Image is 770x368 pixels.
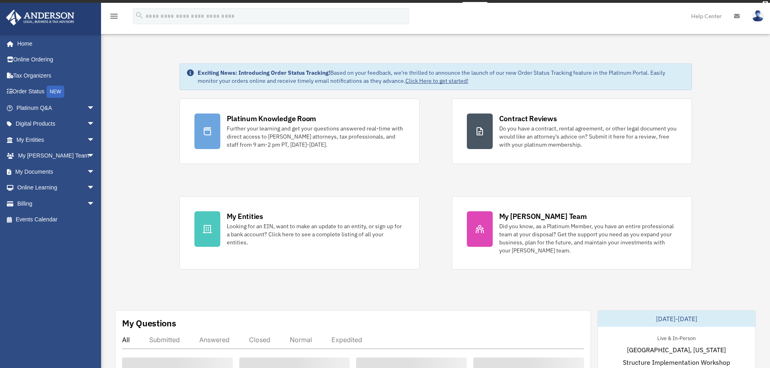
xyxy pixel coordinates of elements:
[227,124,405,149] div: Further your learning and get your questions answered real-time with direct access to [PERSON_NAM...
[198,69,330,76] strong: Exciting News: Introducing Order Status Tracking!
[6,36,103,52] a: Home
[87,132,103,148] span: arrow_drop_down
[179,196,420,269] a: My Entities Looking for an EIN, want to make an update to an entity, or sign up for a bank accoun...
[6,84,107,100] a: Order StatusNEW
[122,317,176,329] div: My Questions
[763,1,768,6] div: close
[290,336,312,344] div: Normal
[109,11,119,21] i: menu
[46,86,64,98] div: NEW
[627,345,726,355] span: [GEOGRAPHIC_DATA], [US_STATE]
[499,222,677,254] div: Did you know, as a Platinum Member, you have an entire professional team at your disposal? Get th...
[109,14,119,21] a: menu
[198,69,685,85] div: Based on your feedback, we're thrilled to announce the launch of our new Order Status Tracking fe...
[623,357,730,367] span: Structure Implementation Workshop
[283,2,459,12] div: Get a chance to win 6 months of Platinum for free just by filling out this
[6,148,107,164] a: My [PERSON_NAME] Teamarrow_drop_down
[227,211,263,221] div: My Entities
[4,10,77,25] img: Anderson Advisors Platinum Portal
[405,77,468,84] a: Click Here to get started!
[6,212,107,228] a: Events Calendar
[87,148,103,164] span: arrow_drop_down
[227,222,405,246] div: Looking for an EIN, want to make an update to an entity, or sign up for a bank account? Click her...
[87,164,103,180] span: arrow_drop_down
[199,336,230,344] div: Answered
[452,196,692,269] a: My [PERSON_NAME] Team Did you know, as a Platinum Member, you have an entire professional team at...
[6,180,107,196] a: Online Learningarrow_drop_down
[6,100,107,116] a: Platinum Q&Aarrow_drop_down
[598,311,755,327] div: [DATE]-[DATE]
[122,336,130,344] div: All
[87,196,103,212] span: arrow_drop_down
[499,124,677,149] div: Do you have a contract, rental agreement, or other legal document you would like an attorney's ad...
[6,132,107,148] a: My Entitiesarrow_drop_down
[6,67,107,84] a: Tax Organizers
[249,336,270,344] div: Closed
[499,211,587,221] div: My [PERSON_NAME] Team
[462,2,487,12] a: survey
[179,99,420,164] a: Platinum Knowledge Room Further your learning and get your questions answered real-time with dire...
[6,196,107,212] a: Billingarrow_drop_down
[6,116,107,132] a: Digital Productsarrow_drop_down
[752,10,764,22] img: User Pic
[149,336,180,344] div: Submitted
[499,114,557,124] div: Contract Reviews
[651,333,702,342] div: Live & In-Person
[227,114,316,124] div: Platinum Knowledge Room
[87,180,103,196] span: arrow_drop_down
[6,164,107,180] a: My Documentsarrow_drop_down
[87,100,103,116] span: arrow_drop_down
[135,11,144,20] i: search
[452,99,692,164] a: Contract Reviews Do you have a contract, rental agreement, or other legal document you would like...
[331,336,362,344] div: Expedited
[87,116,103,132] span: arrow_drop_down
[6,52,107,68] a: Online Ordering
